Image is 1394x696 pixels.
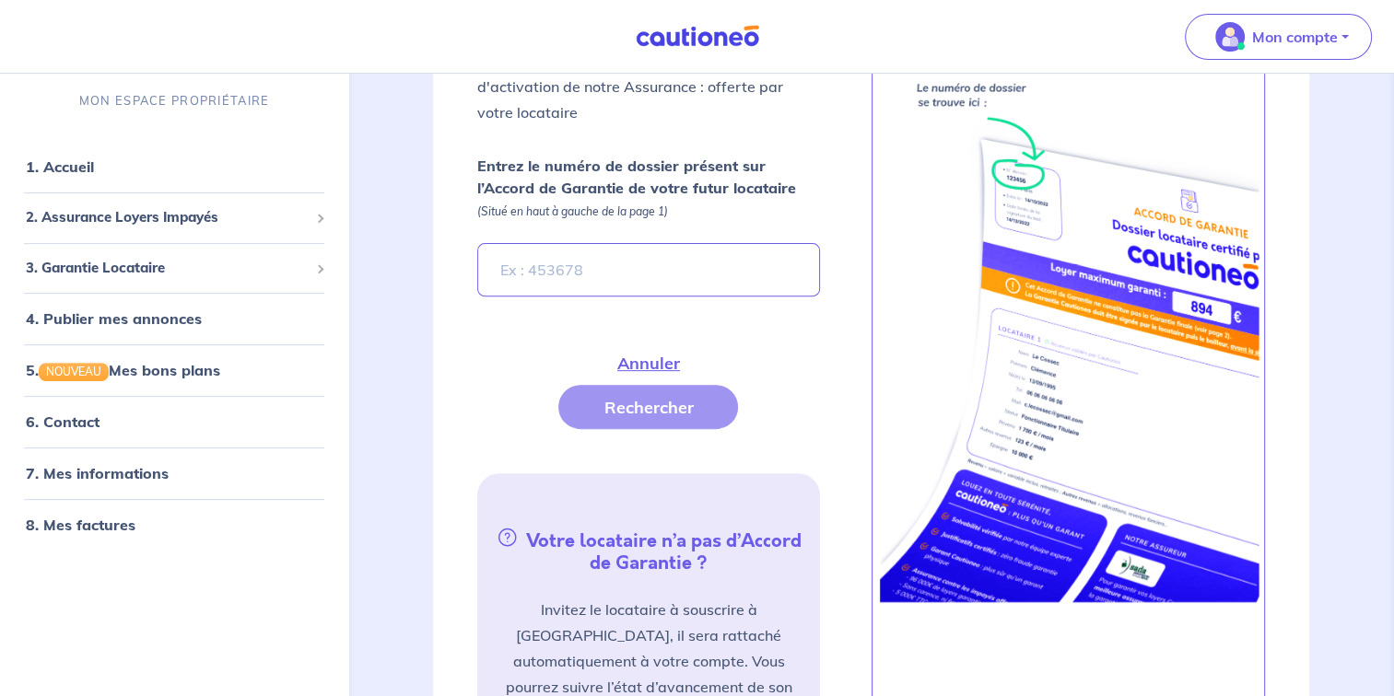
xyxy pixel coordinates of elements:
[79,92,269,110] p: MON ESPACE PROPRIÉTAIRE
[1215,22,1245,52] img: illu_account_valid_menu.svg
[26,207,309,228] span: 2. Assurance Loyers Impayés
[26,257,309,278] span: 3. Garantie Locataire
[7,300,341,337] div: 4. Publier mes annonces
[7,200,341,236] div: 2. Assurance Loyers Impayés
[1185,14,1372,60] button: illu_account_valid_menu.svgMon compte
[26,464,169,482] a: 7. Mes informations
[477,243,819,296] input: Ex : 453678
[7,506,341,543] div: 8. Mes factures
[572,341,725,385] button: Annuler
[7,455,341,492] div: 7. Mes informations
[628,25,767,48] img: Cautioneo
[485,525,812,574] h5: Votre locataire n’a pas d’Accord de Garantie ?
[26,412,100,431] a: 6. Contact
[876,61,1260,602] img: certificate-new.png
[7,148,341,185] div: 1. Accueil
[26,516,135,534] a: 8. Mes factures
[26,157,94,176] a: 1. Accueil
[7,403,341,440] div: 6. Contact
[477,204,668,218] em: (Situé en haut à gauche de la page 1)
[7,352,341,389] div: 5.NOUVEAUMes bons plans
[7,249,341,285] div: 3. Garantie Locataire
[26,309,202,328] a: 4. Publier mes annonces
[477,157,796,197] strong: Entrez le numéro de dossier présent sur l’Accord de Garantie de votre futur locataire
[26,361,220,379] a: 5.NOUVEAUMes bons plans
[1252,26,1338,48] p: Mon compte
